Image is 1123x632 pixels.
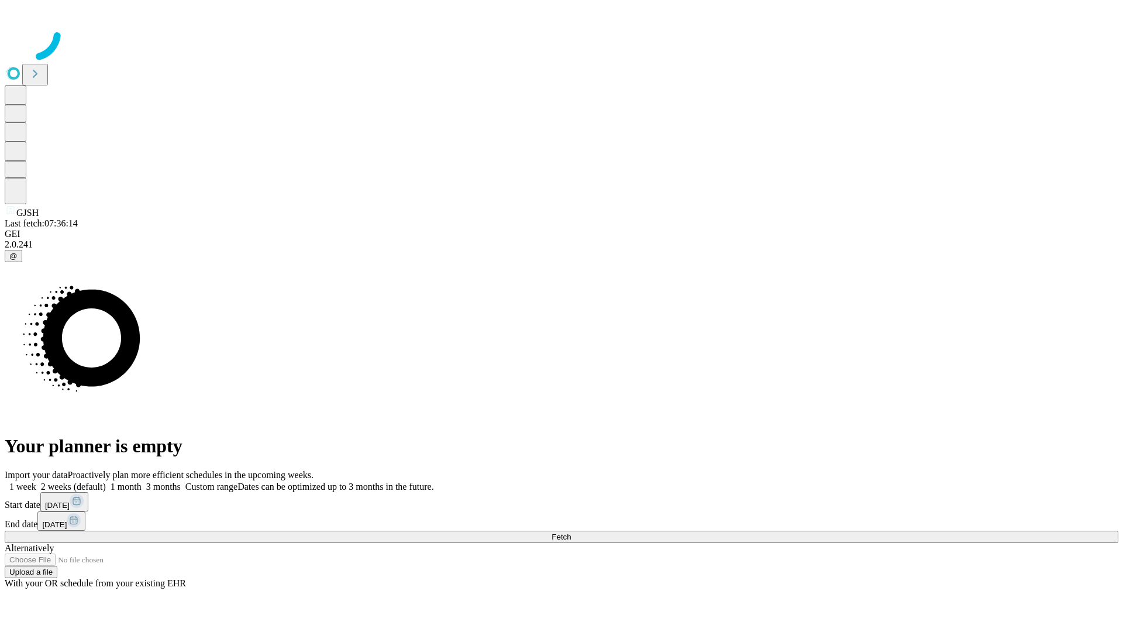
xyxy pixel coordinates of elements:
[5,531,1118,543] button: Fetch
[9,252,18,260] span: @
[68,470,314,480] span: Proactively plan more efficient schedules in the upcoming weeks.
[5,578,186,588] span: With your OR schedule from your existing EHR
[5,250,22,262] button: @
[40,492,88,511] button: [DATE]
[237,482,433,492] span: Dates can be optimized up to 3 months in the future.
[5,218,78,228] span: Last fetch: 07:36:14
[5,566,57,578] button: Upload a file
[5,229,1118,239] div: GEI
[111,482,142,492] span: 1 month
[45,501,70,510] span: [DATE]
[552,533,571,541] span: Fetch
[146,482,181,492] span: 3 months
[5,435,1118,457] h1: Your planner is empty
[37,511,85,531] button: [DATE]
[185,482,237,492] span: Custom range
[5,470,68,480] span: Import your data
[5,492,1118,511] div: Start date
[16,208,39,218] span: GJSH
[5,511,1118,531] div: End date
[41,482,106,492] span: 2 weeks (default)
[42,520,67,529] span: [DATE]
[5,543,54,553] span: Alternatively
[9,482,36,492] span: 1 week
[5,239,1118,250] div: 2.0.241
